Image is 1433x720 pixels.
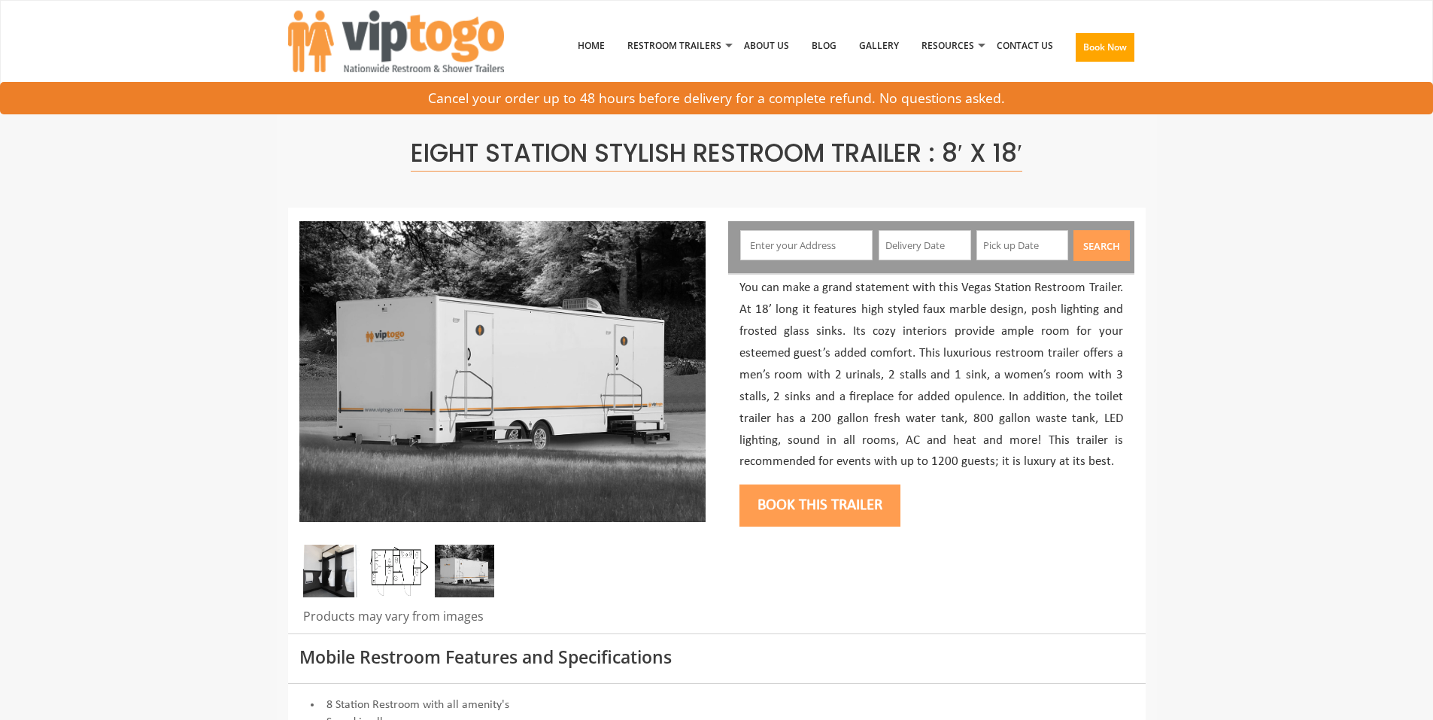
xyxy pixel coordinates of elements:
a: Blog [800,7,848,85]
a: Gallery [848,7,910,85]
img: Side view of three urinals installed with separators in between them [303,545,363,597]
button: Book this trailer [739,485,900,527]
img: Floor Plan of 8 station restroom with sink and toilet [369,545,428,597]
a: Restroom Trailers [616,7,733,85]
a: Resources [910,7,985,85]
img: VIPTOGO [288,11,504,72]
a: Contact Us [985,7,1064,85]
input: Enter your Address [740,230,873,260]
a: Home [566,7,616,85]
p: You can make a grand statement with this Vegas Station Restroom Trailer. At 18’ long it features ... [739,278,1123,473]
button: Book Now [1076,33,1134,62]
a: About Us [733,7,800,85]
div: Products may vary from images [299,608,706,633]
img: An image of 8 station shower outside view [299,221,706,522]
li: 8 Station Restroom with all amenity's [299,697,1134,714]
input: Delivery Date [879,230,971,260]
a: Book Now [1064,7,1146,94]
h3: Mobile Restroom Features and Specifications [299,648,1134,667]
span: Eight Station Stylish Restroom Trailer : 8′ x 18′ [411,135,1022,172]
img: An image of 8 station shower outside view [435,545,494,597]
input: Pick up Date [976,230,1069,260]
button: Search [1073,230,1130,261]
